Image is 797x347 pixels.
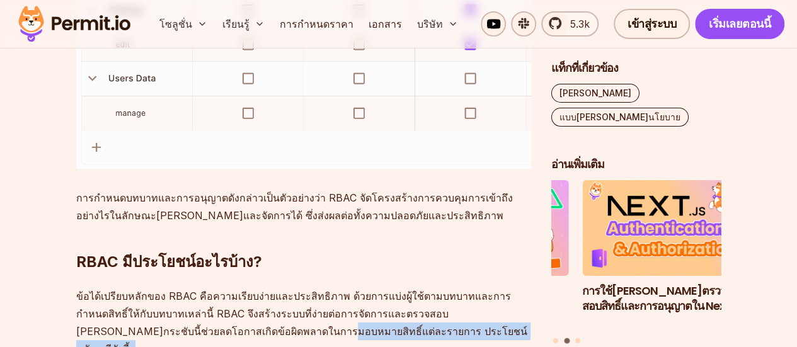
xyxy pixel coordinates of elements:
font: เรียนรู้ [222,18,249,30]
font: แบบ[PERSON_NAME]นโยบาย [559,111,680,122]
font: เอกสาร [369,18,402,30]
a: เข้าสู่ระบบ [614,9,690,39]
a: [PERSON_NAME] [551,84,639,103]
font: การใช้[PERSON_NAME]ตรวจสอบสิทธิ์และการอนุญาตใน Next.js [582,282,740,314]
button: ไปที่สไลด์ที่ 2 [564,338,570,343]
div: โพสต์ [551,180,721,345]
a: เอกสาร [364,11,407,37]
font: [PERSON_NAME] [559,88,631,98]
font: การกำหนดราคา [280,18,353,30]
a: การใช้งานการตรวจสอบสิทธิ์และการอนุญาตใน Next.jsการใช้[PERSON_NAME]ตรวจสอบสิทธิ์และการอนุญาตใน Nex... [582,180,752,330]
button: บริษัท [412,11,463,37]
font: บริษัท [417,18,443,30]
img: โลโก้ใบอนุญาต [13,3,136,45]
font: 5.3k [570,18,590,30]
a: แบบ[PERSON_NAME]นโยบาย [551,108,689,127]
li: 2 จาก 3 [582,180,752,330]
font: RBAC มีประโยชน์อะไรบ้าง? [76,253,262,271]
button: ไปที่สไลด์ที่ 3 [575,338,580,343]
button: เรียนรู้ [217,11,270,37]
a: เริ่มเลยตอนนี้ [695,9,784,39]
a: 5.3k [541,11,599,37]
button: โซลูชั่น [154,11,212,37]
a: การกำหนดราคา [275,11,358,37]
button: ไปที่สไลด์ที่ 1 [553,338,558,343]
font: เข้าสู่ระบบ [628,16,676,31]
font: แท็กที่เกี่ยวข้อง [551,60,618,76]
font: เริ่มเลยตอนนี้ [709,16,771,31]
font: อ่านเพิ่มเติม [551,156,604,172]
font: โซลูชั่น [159,18,192,30]
li: 1 ใน 3 [399,180,569,330]
img: การใช้งานการตรวจสอบสิทธิ์และการอนุญาตใน Next.js [582,180,752,276]
font: การกำหนดบทบาทและการอนุญาตดังกล่าวเป็นตัวอย่างว่า RBAC จัดโครงสร้างการควบคุมการเข้าถึงอย่างไรในลัก... [76,191,513,222]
